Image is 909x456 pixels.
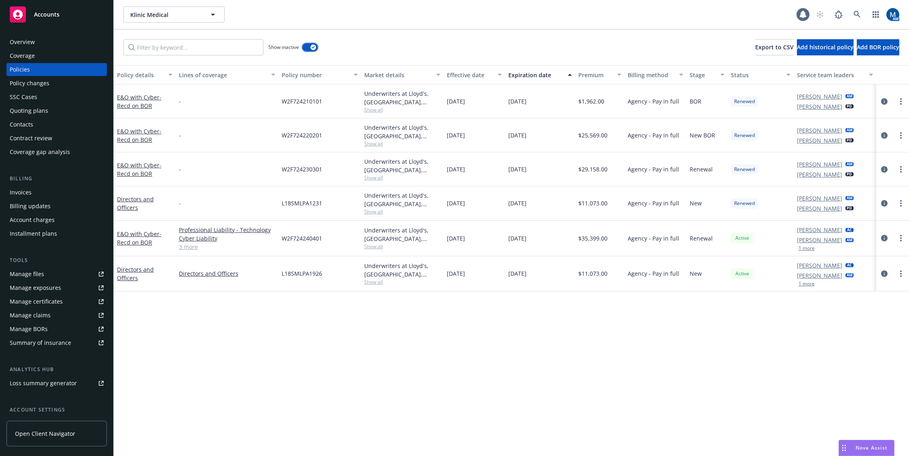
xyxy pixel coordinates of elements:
[176,65,279,84] button: Lines of coverage
[282,97,322,106] span: W2F724210101
[447,234,465,243] span: [DATE]
[364,157,440,174] div: Underwriters at Lloyd's, [GEOGRAPHIC_DATA], [PERSON_NAME] of [GEOGRAPHIC_DATA], [GEOGRAPHIC_DATA]
[10,295,63,308] div: Manage certificates
[6,104,107,117] a: Quoting plans
[6,36,107,49] a: Overview
[6,77,107,90] a: Policy changes
[117,127,161,144] span: - Recd on BOR
[282,199,322,207] span: L18SMLPA1231
[10,132,52,145] div: Contract review
[447,269,465,278] span: [DATE]
[508,131,527,139] span: [DATE]
[282,165,322,173] span: W2F724230301
[10,186,32,199] div: Invoices
[686,65,728,84] button: Stage
[812,6,828,23] a: Start snowing
[10,91,37,103] div: SSC Cases
[117,195,154,211] a: Directors and Officers
[690,165,713,173] span: Renewal
[117,127,161,144] a: E&O with Cyber
[797,71,864,79] div: Service team leaders
[628,269,679,278] span: Agency - Pay in full
[797,92,842,101] a: [PERSON_NAME]
[447,165,465,173] span: [DATE]
[6,227,107,240] a: Installment plans
[364,174,440,181] span: Show all
[849,6,865,23] a: Search
[690,131,715,139] span: New BOR
[628,234,679,243] span: Agency - Pay in full
[6,132,107,145] a: Contract review
[628,71,674,79] div: Billing method
[856,444,888,451] span: Nova Assist
[628,165,679,173] span: Agency - Pay in full
[508,234,527,243] span: [DATE]
[117,71,164,79] div: Policy details
[578,199,607,207] span: $11,073.00
[797,271,842,280] a: [PERSON_NAME]
[117,230,161,246] span: - Recd on BOR
[690,97,701,106] span: BOR
[10,377,77,390] div: Loss summary generator
[117,266,154,282] a: Directors and Officers
[575,65,624,84] button: Premium
[364,89,440,106] div: Underwriters at Lloyd's, [GEOGRAPHIC_DATA], [PERSON_NAME] of [GEOGRAPHIC_DATA], [GEOGRAPHIC_DATA]
[6,200,107,213] a: Billing updates
[6,175,107,183] div: Billing
[6,63,107,76] a: Policies
[799,281,815,286] button: 1 more
[117,93,161,110] a: E&O with Cyber
[15,429,75,438] span: Open Client Navigator
[364,243,440,250] span: Show all
[508,199,527,207] span: [DATE]
[6,377,107,390] a: Loss summary generator
[179,71,267,79] div: Lines of coverage
[10,146,70,158] div: Coverage gap analysis
[447,131,465,139] span: [DATE]
[628,131,679,139] span: Agency - Pay in full
[10,268,44,281] div: Manage files
[797,39,854,55] button: Add historical policy
[728,65,794,84] button: Status
[10,104,48,117] div: Quoting plans
[447,97,465,106] span: [DATE]
[6,281,107,294] span: Manage exposures
[179,234,276,243] a: Cyber Liability
[268,44,299,51] span: Show inactive
[690,71,716,79] div: Stage
[6,49,107,62] a: Coverage
[755,39,794,55] button: Export to CSV
[508,71,563,79] div: Expiration date
[879,131,889,140] a: circleInformation
[10,49,35,62] div: Coverage
[364,208,440,215] span: Show all
[896,269,906,279] a: more
[797,226,842,234] a: [PERSON_NAME]
[364,140,440,147] span: Show all
[508,165,527,173] span: [DATE]
[444,65,505,84] button: Effective date
[879,165,889,174] a: circleInformation
[896,198,906,208] a: more
[6,309,107,322] a: Manage claims
[6,268,107,281] a: Manage files
[839,440,894,456] button: Nova Assist
[447,71,493,79] div: Effective date
[578,234,607,243] span: $35,399.00
[6,295,107,308] a: Manage certificates
[734,200,755,207] span: Renewed
[797,194,842,203] a: [PERSON_NAME]
[123,6,225,23] button: Klinic Medical
[282,131,322,139] span: W2F724220201
[734,98,755,105] span: Renewed
[117,230,161,246] a: E&O with Cyber
[282,234,322,243] span: W2F724240401
[10,227,57,240] div: Installment plans
[117,161,161,177] a: E&O with Cyber
[799,246,815,251] button: 1 more
[690,199,702,207] span: New
[734,270,750,277] span: Active
[578,269,607,278] span: $11,073.00
[868,6,884,23] a: Switch app
[6,406,107,414] div: Account settings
